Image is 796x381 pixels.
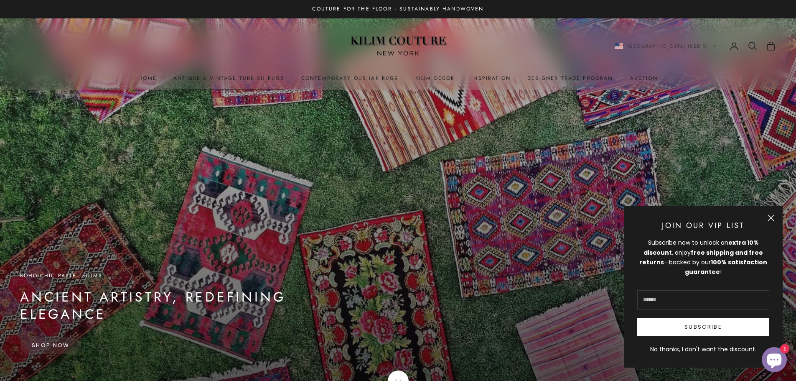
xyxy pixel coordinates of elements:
inbox-online-store-chat: Shopify online store chat [759,347,789,374]
button: No thanks, I don't want the discount. [637,345,769,354]
a: Antique & Vintage Turkish Rugs [173,74,285,82]
button: Change country or currency [615,42,717,50]
a: Designer Trade Program [527,74,613,82]
a: Shop Now [20,337,81,354]
img: Logo of Kilim Couture New York [346,26,450,66]
p: Boho-Chic Pastel Kilims [20,271,346,280]
a: Inspiration [471,74,511,82]
strong: extra 10% discount [643,238,759,256]
strong: 100% satisfaction guarantee [685,258,767,276]
summary: Kilim Decor [415,74,455,82]
a: Auction [630,74,658,82]
div: Subscribe now to unlock an , enjoy —backed by our ! [637,238,769,276]
button: Subscribe [637,318,769,336]
a: Contemporary Oushak Rugs [301,74,399,82]
p: Join Our VIP List [637,220,769,232]
nav: Primary navigation [20,74,776,82]
p: Couture for the Floor · Sustainably Handwoven [312,5,483,13]
nav: Secondary navigation [615,41,776,51]
strong: free shipping and free returns [639,248,763,266]
a: Home [138,74,157,82]
img: United States [615,43,623,49]
newsletter-popup: Newsletter popup [624,206,783,368]
span: [GEOGRAPHIC_DATA] (USD $) [627,42,709,50]
p: Ancient Artistry, Redefining Elegance [20,289,346,323]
